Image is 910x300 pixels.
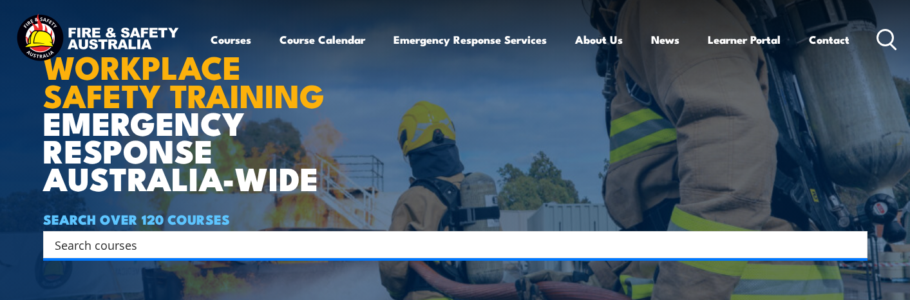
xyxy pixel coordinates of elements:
[55,235,839,254] input: Search input
[845,236,863,254] button: Search magnifier button
[575,23,623,57] a: About Us
[43,20,358,191] h1: EMERGENCY RESPONSE AUSTRALIA-WIDE
[809,23,849,57] a: Contact
[57,236,842,254] form: Search form
[651,23,679,57] a: News
[280,23,365,57] a: Course Calendar
[708,23,781,57] a: Learner Portal
[211,23,251,57] a: Courses
[43,41,325,118] strong: WORKPLACE SAFETY TRAINING
[43,212,867,226] h4: SEARCH OVER 120 COURSES
[393,23,547,57] a: Emergency Response Services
